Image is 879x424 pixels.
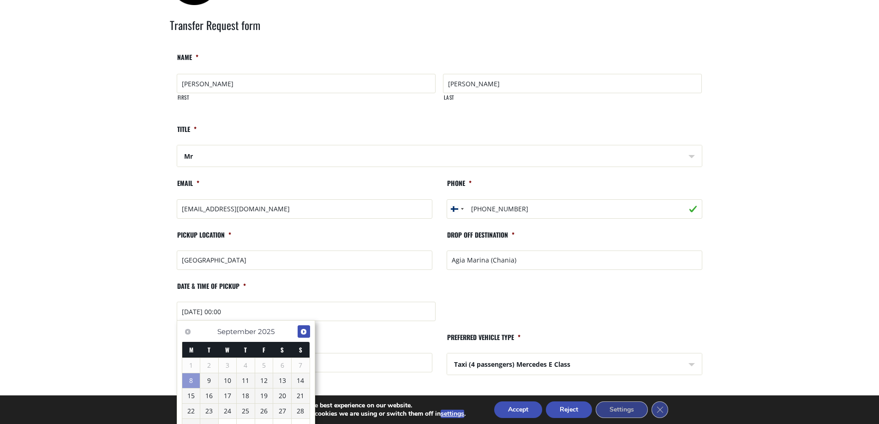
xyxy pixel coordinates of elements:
[237,404,255,418] a: 25
[177,125,197,141] label: Title
[281,345,284,354] span: Saturday
[182,404,200,418] a: 22
[292,404,310,418] a: 28
[219,388,237,403] a: 17
[182,388,200,403] a: 15
[237,373,255,388] a: 11
[273,388,291,403] a: 20
[219,373,237,388] a: 10
[177,145,702,167] span: Mr
[273,373,291,388] a: 13
[189,345,193,354] span: Monday
[273,404,291,418] a: 27
[447,200,466,218] button: Selected country
[255,373,273,388] a: 12
[441,410,464,418] button: settings
[182,373,200,388] a: 8
[219,358,237,373] span: 3
[292,388,310,403] a: 21
[494,401,542,418] button: Accept
[300,328,307,335] span: Next
[200,373,218,388] a: 9
[184,328,191,335] span: Previous
[177,179,199,195] label: Email
[299,345,302,354] span: Sunday
[255,404,273,418] a: 26
[217,327,256,336] span: September
[177,231,231,247] label: Pickup location
[292,373,310,388] a: 14
[273,358,291,373] span: 6
[182,325,194,338] a: Previous
[200,358,218,373] span: 2
[208,345,210,354] span: Tuesday
[200,404,218,418] a: 23
[255,388,273,403] a: 19
[292,358,310,373] span: 7
[652,401,668,418] button: Close GDPR Cookie Banner
[447,199,702,219] input: +358 41 2345678
[237,358,255,373] span: 4
[170,17,710,46] h2: Transfer Request form
[219,404,237,418] a: 24
[447,179,472,195] label: Phone
[209,401,466,410] p: We are using cookies to give you the best experience on our website.
[258,327,275,336] span: 2025
[447,333,520,349] label: Preferred vehicle type
[225,345,229,354] span: Wednesday
[182,358,200,373] span: 1
[596,401,648,418] button: Settings
[263,345,265,354] span: Friday
[237,388,255,403] a: 18
[244,345,247,354] span: Thursday
[177,282,246,298] label: Date & time of pickup
[443,94,702,109] label: Last
[546,401,592,418] button: Reject
[447,353,702,376] span: Taxi (4 passengers) Mercedes E Class
[200,388,218,403] a: 16
[177,94,436,109] label: First
[298,325,310,338] a: Next
[255,358,273,373] span: 5
[447,231,514,247] label: Drop off destination
[177,53,198,69] label: Name
[209,410,466,418] p: You can find out more about which cookies we are using or switch them off in .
